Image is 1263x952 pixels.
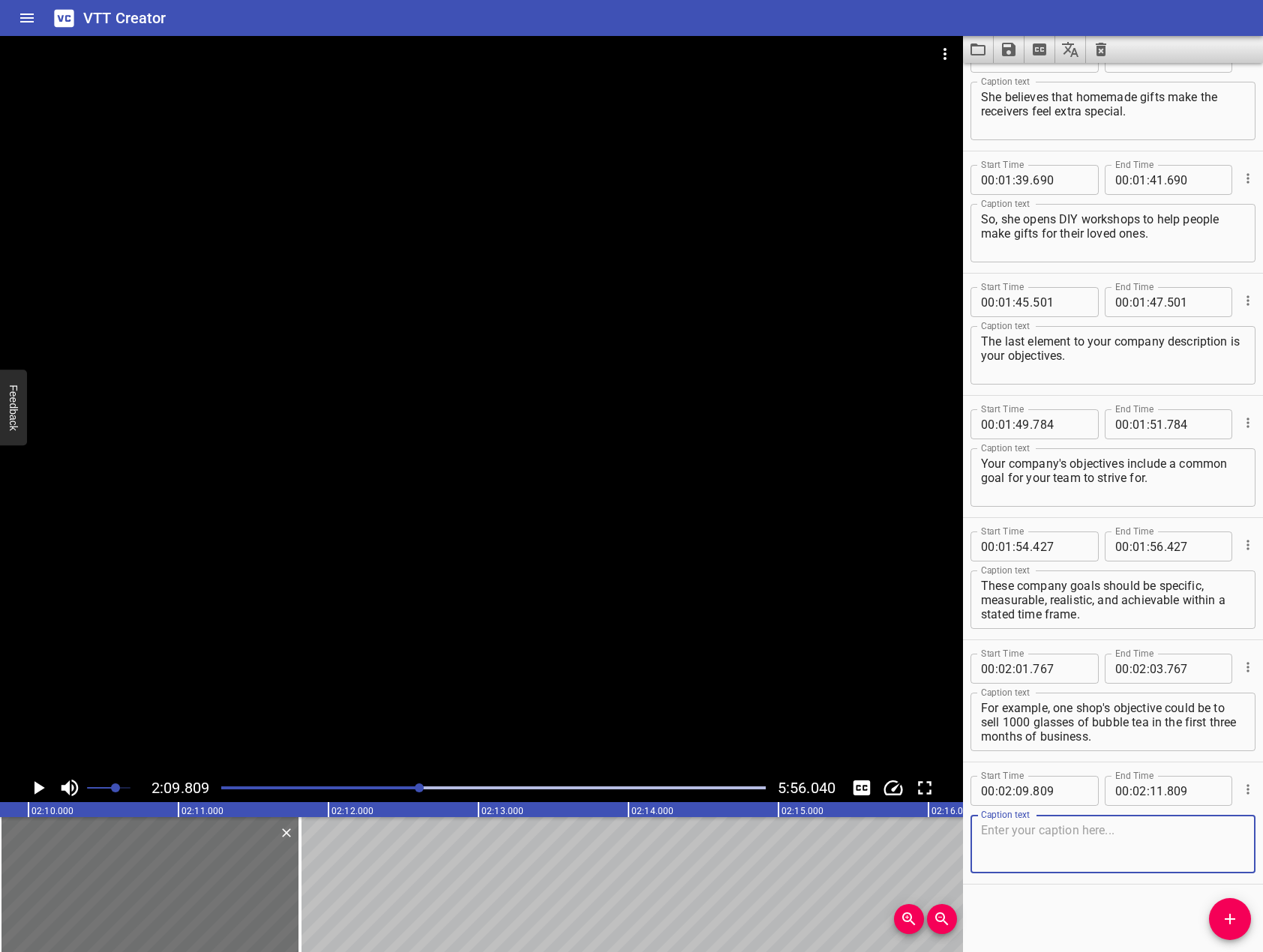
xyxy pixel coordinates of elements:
svg: Translate captions [1061,40,1079,58]
input: 00 [1115,409,1129,439]
input: 427 [1033,531,1087,561]
input: 47 [1150,287,1164,317]
input: 56 [1150,531,1164,561]
button: Delete [277,823,296,843]
input: 01 [998,165,1012,195]
span: : [995,531,998,561]
button: Toggle fullscreen [910,774,939,802]
input: 49 [1015,409,1030,439]
span: : [1129,776,1132,806]
span: : [1012,287,1015,317]
span: . [1030,531,1033,561]
input: 02 [998,654,1012,684]
button: Cue Options [1238,169,1258,188]
button: Extract captions from video [1024,36,1055,63]
span: . [1030,776,1033,806]
span: : [995,165,998,195]
span: : [1129,287,1132,317]
input: 767 [1167,654,1222,684]
input: 03 [1150,654,1164,684]
textarea: The last element to your company description is your objectives. [981,334,1245,377]
span: : [1012,654,1015,684]
input: 41 [1150,165,1164,195]
h6: VTT Creator [83,6,166,30]
textarea: She believes that homemade gifts make the receivers feel extra special. [981,90,1245,133]
span: : [1147,165,1150,195]
input: 690 [1033,165,1087,195]
textarea: These company goals should be specific, measurable, realistic, and achievable within a stated tim... [981,579,1245,621]
text: 02:15.000 [781,806,823,816]
button: Cue Options [1238,291,1258,310]
button: Toggle captions [847,774,876,802]
input: 784 [1167,409,1222,439]
input: 767 [1033,654,1087,684]
input: 02 [998,776,1012,806]
span: : [1129,531,1132,561]
button: Load captions from file [963,36,994,63]
input: 01 [1132,165,1147,195]
span: : [1012,409,1015,439]
input: 39 [1015,165,1030,195]
span: . [1164,287,1167,317]
input: 501 [1167,287,1222,317]
span: : [1129,654,1132,684]
span: . [1030,654,1033,684]
span: . [1164,776,1167,806]
input: 02 [1132,776,1147,806]
input: 51 [1150,409,1164,439]
input: 501 [1033,287,1087,317]
span: : [1012,165,1015,195]
button: Zoom Out [927,904,957,934]
input: 00 [981,165,995,195]
input: 00 [1115,165,1129,195]
input: 00 [981,531,995,561]
button: Toggle mute [55,774,84,802]
input: 00 [1115,287,1129,317]
span: : [1147,654,1150,684]
text: 02:14.000 [631,806,673,816]
span: : [995,287,998,317]
input: 54 [1015,531,1030,561]
input: 809 [1167,776,1222,806]
div: Delete Cue [277,823,294,843]
span: : [1147,531,1150,561]
input: 427 [1167,531,1222,561]
div: Play progress [221,786,766,789]
input: 809 [1033,776,1087,806]
input: 00 [981,409,995,439]
input: 00 [981,287,995,317]
div: Cue Options [1238,648,1255,687]
div: Cue Options [1238,159,1255,198]
input: 00 [1115,531,1129,561]
textarea: So, she opens DIY workshops to help people make gifts for their loved ones. [981,212,1245,255]
span: . [1164,165,1167,195]
button: Cue Options [1238,657,1258,677]
button: Cue Options [1238,535,1258,555]
input: 11 [1150,776,1164,806]
input: 00 [1115,776,1129,806]
div: Cue Options [1238,770,1255,809]
button: Add Cue [1209,898,1251,940]
div: Cue Options [1238,403,1255,442]
span: : [1129,165,1132,195]
input: 784 [1033,409,1087,439]
span: : [995,409,998,439]
span: . [1164,531,1167,561]
input: 01 [998,287,1012,317]
input: 09 [1015,776,1030,806]
button: Cue Options [1238,780,1258,799]
button: Play/Pause [24,774,52,802]
input: 01 [1132,531,1147,561]
input: 00 [981,776,995,806]
span: . [1030,165,1033,195]
text: 02:13.000 [481,806,523,816]
textarea: For example, one shop's objective could be to sell 1000 glasses of bubble tea in the first three ... [981,701,1245,744]
span: : [1012,776,1015,806]
text: 02:16.000 [931,806,973,816]
span: . [1164,409,1167,439]
input: 01 [1132,409,1147,439]
input: 45 [1015,287,1030,317]
input: 01 [1132,287,1147,317]
button: Zoom In [894,904,924,934]
input: 02 [1132,654,1147,684]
